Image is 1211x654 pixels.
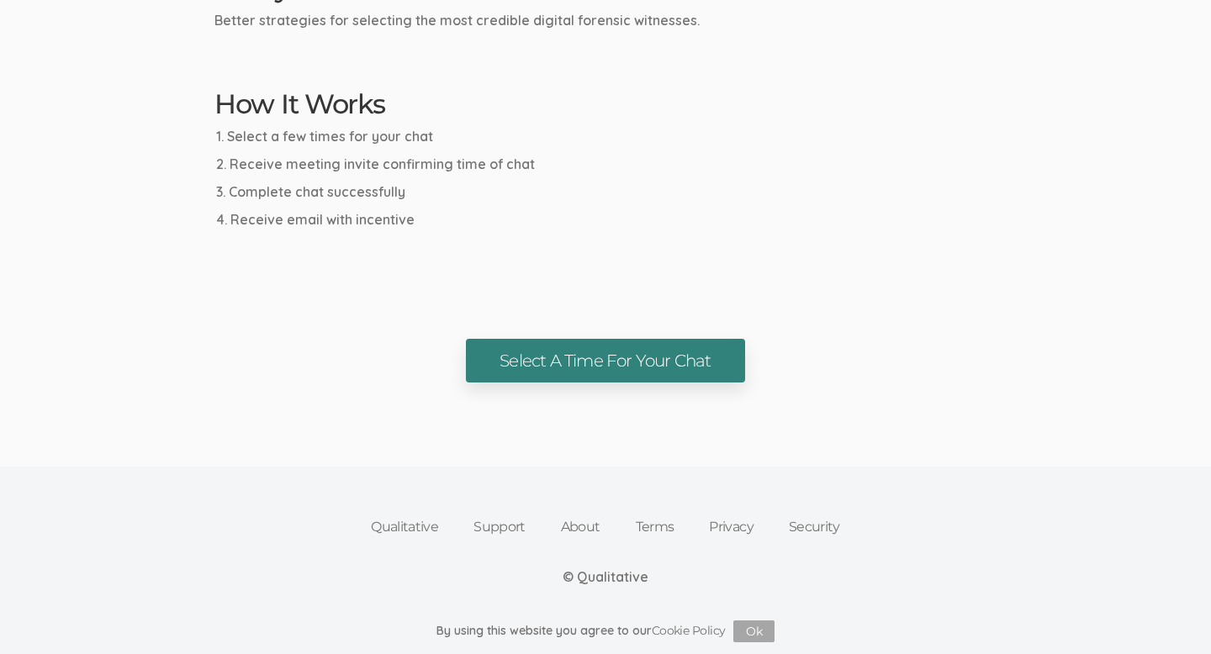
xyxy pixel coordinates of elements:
[652,623,726,638] a: Cookie Policy
[1127,573,1211,654] iframe: Chat Widget
[216,182,997,202] li: Complete chat successfully
[456,509,543,546] a: Support
[691,509,771,546] a: Privacy
[563,567,648,587] div: © Qualitative
[216,155,997,174] li: Receive meeting invite confirming time of chat
[543,509,618,546] a: About
[216,210,997,229] li: Receive email with incentive
[618,509,692,546] a: Terms
[733,620,775,642] button: Ok
[466,339,744,383] a: Select A Time For Your Chat
[216,127,997,146] li: Select a few times for your chat
[214,11,997,30] p: Better strategies for selecting the most credible digital forensic witnesses.
[771,509,858,546] a: Security
[214,89,997,119] h2: How It Works
[436,620,775,642] div: By using this website you agree to our
[353,509,456,546] a: Qualitative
